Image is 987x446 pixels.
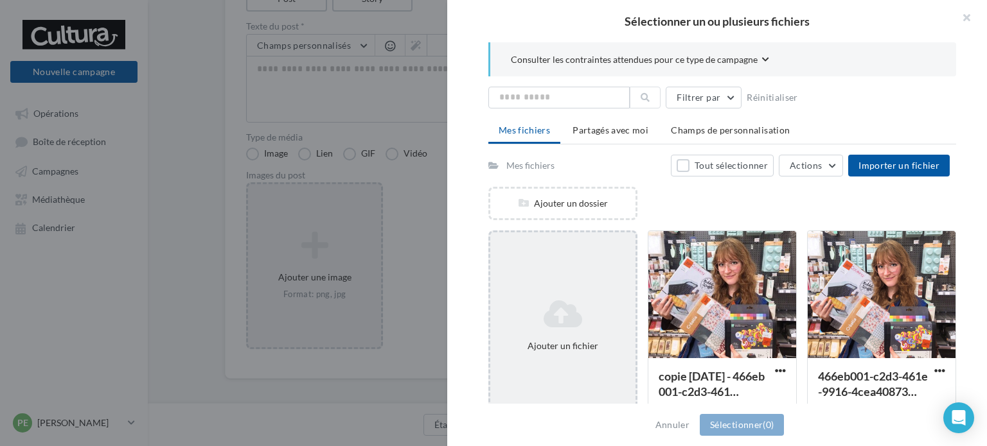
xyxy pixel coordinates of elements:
[659,369,765,399] span: copie 22-08-2025 - 466eb001-c2d3-461e-9916-4cea4087304c
[779,155,843,176] button: Actions
[659,402,786,414] div: Format d'image: jpeg
[499,124,550,135] span: Mes fichiers
[490,197,636,210] div: Ajouter un dossier
[818,369,928,399] span: 466eb001-c2d3-461e-9916-4cea4087304c
[511,53,769,69] button: Consulter les contraintes attendues pour ce type de campagne
[858,160,939,171] span: Importer un fichier
[848,155,950,176] button: Importer un fichier
[511,53,758,66] span: Consulter les contraintes attendues pour ce type de campagne
[943,402,974,433] div: Open Intercom Messenger
[495,339,630,352] div: Ajouter un fichier
[671,124,790,135] span: Champs de personnalisation
[671,155,774,176] button: Tout sélectionner
[742,90,803,105] button: Réinitialiser
[700,414,784,436] button: Sélectionner(0)
[650,417,695,433] button: Annuler
[790,160,822,171] span: Actions
[763,419,774,430] span: (0)
[818,402,945,414] div: Format d'image: jpg
[506,159,555,172] div: Mes fichiers
[666,87,742,108] button: Filtrer par
[573,124,648,135] span: Partagés avec moi
[468,15,966,27] h2: Sélectionner un ou plusieurs fichiers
